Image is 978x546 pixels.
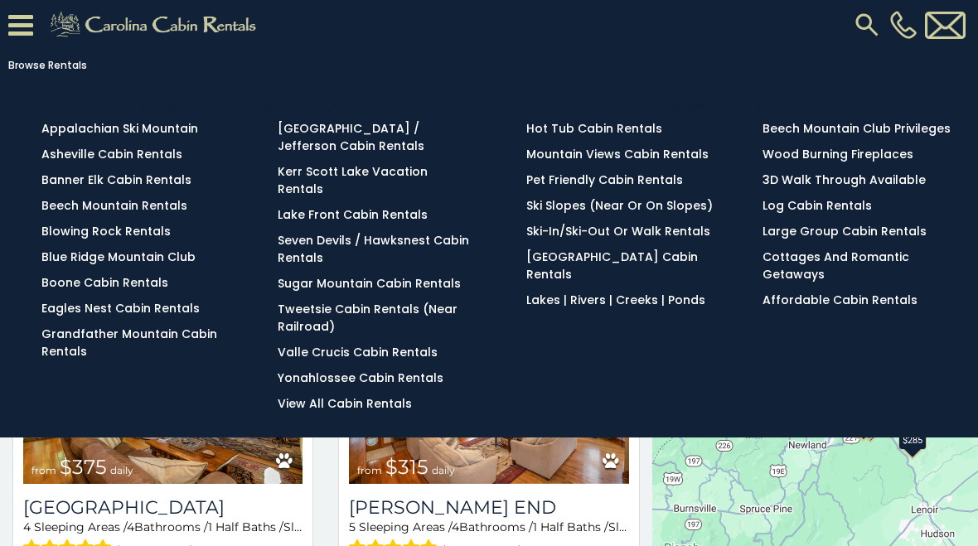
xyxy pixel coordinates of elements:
a: Beech Mountain Club Privileges [763,120,951,137]
a: Beech Mountain Rentals [41,197,187,214]
a: Ski Slopes (Near or On Slopes) [526,197,713,214]
span: daily [110,464,133,476]
a: Hot Tub Cabin Rentals [526,120,662,137]
a: Boone Cabin Rentals [41,274,168,291]
img: Khaki-logo.png [41,8,270,41]
a: Sugar Mountain Cabin Rentals [278,275,461,292]
span: 4 [452,519,459,534]
a: View All Cabin Rentals [278,395,412,412]
a: Cottages and Romantic Getaways [763,249,909,283]
a: Grandfather Mountain Cabin Rentals [41,326,217,360]
a: [GEOGRAPHIC_DATA] / Jefferson Cabin Rentals [278,120,424,154]
h3: Mountain Song Lodge [23,496,303,519]
a: Eagles Nest Cabin Rentals [41,300,200,316]
a: 3D Walk Through Available [763,172,926,188]
a: Tweetsie Cabin Rentals (Near Railroad) [278,301,458,335]
h3: Moss End [349,496,628,519]
a: Seven Devils / Hawksnest Cabin Rentals [278,232,469,266]
a: Large Group Cabin Rentals [763,223,927,239]
a: Asheville Cabin Rentals [41,146,182,162]
span: $315 [385,455,428,479]
span: 4 [127,519,134,534]
span: from [357,464,382,476]
a: Lakes | Rivers | Creeks | Ponds [526,292,705,308]
div: $285 [899,418,927,449]
span: 5 [349,519,356,534]
a: Affordable Cabin Rentals [763,292,917,308]
span: 4 [23,519,31,534]
a: Appalachian Ski Mountain [41,120,198,137]
h3: BROWSE BY AMENITIES [514,95,961,116]
img: search-regular.svg [852,10,882,40]
span: $375 [60,455,107,479]
a: Pet Friendly Cabin Rentals [526,172,683,188]
a: Mountain Views Cabin Rentals [526,146,709,162]
span: 1 Half Baths / [533,519,608,534]
a: Log Cabin Rentals [763,197,872,214]
a: Kerr Scott Lake Vacation Rentals [278,163,428,197]
a: Wood Burning Fireplaces [763,146,913,162]
a: [GEOGRAPHIC_DATA] Cabin Rentals [526,249,698,283]
span: from [31,464,56,476]
a: [PHONE_NUMBER] [886,11,921,39]
a: [PERSON_NAME] End [349,496,628,519]
a: [GEOGRAPHIC_DATA] [23,496,303,519]
a: Blue Ridge Mountain Club [41,249,196,265]
span: daily [432,464,455,476]
a: Ski-in/Ski-Out or Walk Rentals [526,223,710,239]
a: Lake Front Cabin Rentals [278,206,428,223]
a: Yonahlossee Cabin Rentals [278,370,443,386]
a: Blowing Rock Rentals [41,223,171,239]
h3: [GEOGRAPHIC_DATA] BY LOCATION [29,95,476,116]
a: Valle Crucis Cabin Rentals [278,344,438,360]
a: Banner Elk Cabin Rentals [41,172,191,188]
span: 1 Half Baths / [208,519,283,534]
